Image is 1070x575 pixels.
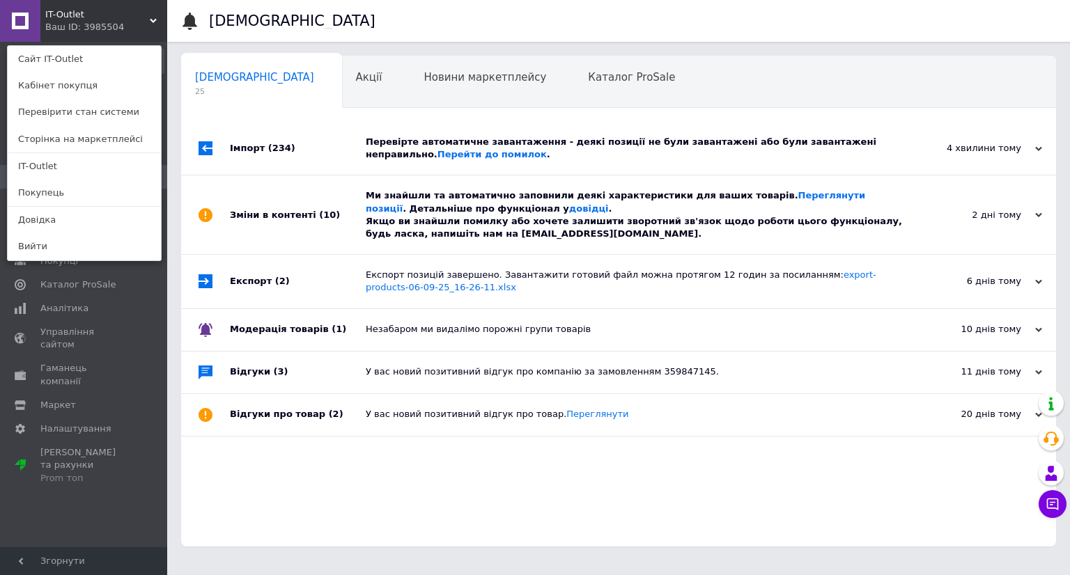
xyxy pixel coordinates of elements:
[366,190,865,213] a: Переглянути позиції
[195,86,314,97] span: 25
[40,472,129,485] div: Prom топ
[40,423,111,435] span: Налаштування
[274,366,288,377] span: (3)
[1039,490,1067,518] button: Чат з покупцем
[8,207,161,233] a: Довідка
[268,143,295,153] span: (234)
[566,409,628,419] a: Переглянути
[903,142,1042,155] div: 4 хвилини тому
[230,255,366,308] div: Експорт
[437,149,547,159] a: Перейти до помилок
[230,394,366,436] div: Відгуки про товар
[569,203,609,214] a: довідці
[8,72,161,99] a: Кабінет покупця
[588,71,675,84] span: Каталог ProSale
[8,126,161,152] a: Сторінка на маркетплейсі
[230,352,366,393] div: Відгуки
[356,71,382,84] span: Акції
[209,13,375,29] h1: [DEMOGRAPHIC_DATA]
[230,122,366,175] div: Імпорт
[275,276,290,286] span: (2)
[903,408,1042,420] div: 20 днів тому
[230,175,366,254] div: Зміни в контенті
[230,309,366,351] div: Модерація товарів
[319,210,340,220] span: (10)
[903,365,1042,378] div: 11 днів тому
[45,8,150,21] span: IT-Outlet
[40,255,78,267] span: Покупці
[329,409,343,419] span: (2)
[332,324,346,334] span: (1)
[40,446,129,485] span: [PERSON_NAME] та рахунки
[424,71,546,84] span: Новини маркетплейсу
[366,136,903,161] div: Перевірте автоматичне завантаження - деякі позиції не були завантажені або були завантажені непра...
[903,323,1042,336] div: 10 днів тому
[40,362,129,387] span: Гаманець компанії
[40,302,88,315] span: Аналітика
[45,21,104,33] div: Ваш ID: 3985504
[195,71,314,84] span: [DEMOGRAPHIC_DATA]
[8,99,161,125] a: Перевірити стан системи
[903,275,1042,287] div: 6 днів тому
[8,180,161,206] a: Покупець
[366,269,903,294] div: Експорт позицій завершено. Завантажити готовий файл можна протягом 12 годин за посиланням:
[40,326,129,351] span: Управління сайтом
[40,399,76,411] span: Маркет
[366,323,903,336] div: Незабаром ми видалімо порожні групи товарів
[366,365,903,378] div: У вас новий позитивний відгук про компанію за замовленням 359847145.
[8,153,161,180] a: IT-Outlet
[8,46,161,72] a: Сайт IT-Outlet
[366,269,876,292] a: export-products-06-09-25_16-26-11.xlsx
[8,233,161,260] a: Вийти
[40,278,116,291] span: Каталог ProSale
[903,209,1042,221] div: 2 дні тому
[366,189,903,240] div: Ми знайшли та автоматично заповнили деякі характеристики для ваших товарів. . Детальніше про функ...
[366,408,903,420] div: У вас новий позитивний відгук про товар.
